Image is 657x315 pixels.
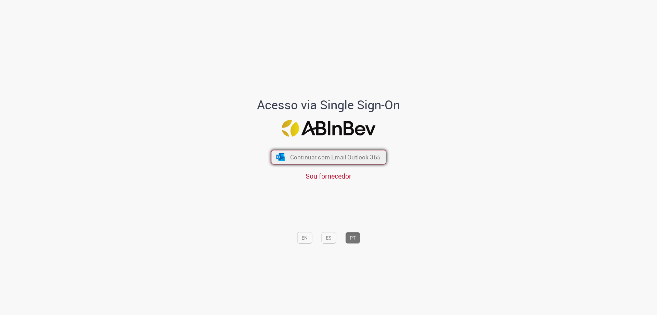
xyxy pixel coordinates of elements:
span: Continuar com Email Outlook 365 [290,153,380,161]
h1: Acesso via Single Sign-On [234,98,424,112]
img: Logo ABInBev [282,120,375,137]
button: ES [321,232,336,244]
button: ícone Azure/Microsoft 360 Continuar com Email Outlook 365 [271,150,386,165]
button: EN [297,232,312,244]
button: PT [345,232,360,244]
a: Sou fornecedor [306,171,351,181]
img: ícone Azure/Microsoft 360 [275,153,285,161]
